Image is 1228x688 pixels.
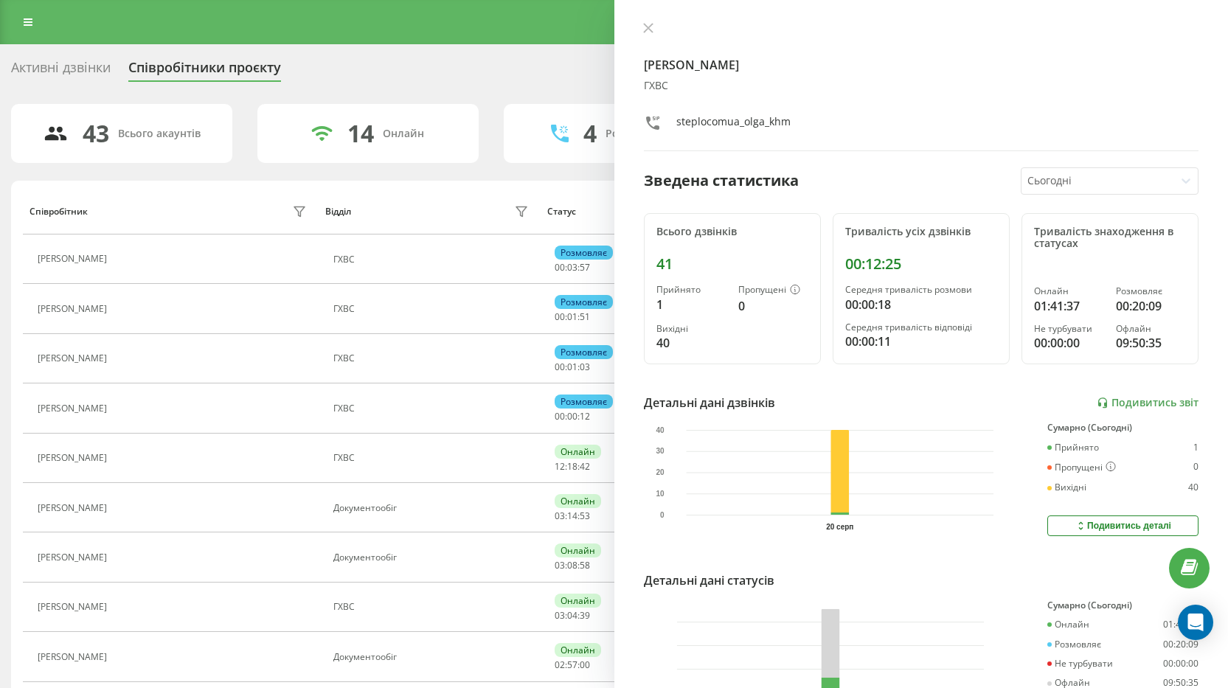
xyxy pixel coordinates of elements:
[676,114,791,136] div: steplocomua_olga_khm
[1047,619,1089,630] div: Онлайн
[11,60,111,83] div: Активні дзвінки
[1034,334,1104,352] div: 00:00:00
[555,361,565,373] span: 00
[38,304,111,314] div: [PERSON_NAME]
[1163,639,1198,650] div: 00:20:09
[583,119,597,147] div: 4
[1193,462,1198,473] div: 0
[644,56,1199,74] h4: [PERSON_NAME]
[38,353,111,364] div: [PERSON_NAME]
[845,322,997,333] div: Середня тривалість відповіді
[580,310,590,323] span: 51
[555,445,601,459] div: Онлайн
[1047,442,1099,453] div: Прийнято
[1163,659,1198,669] div: 00:00:00
[118,128,201,140] div: Всього акаунтів
[580,510,590,522] span: 53
[555,543,601,557] div: Онлайн
[1047,639,1101,650] div: Розмовляє
[567,361,577,373] span: 01
[38,602,111,612] div: [PERSON_NAME]
[38,254,111,264] div: [PERSON_NAME]
[1047,482,1086,493] div: Вихідні
[555,559,565,571] span: 03
[555,660,590,670] div: : :
[644,80,1199,92] div: ГХВС
[555,609,565,622] span: 03
[1047,462,1116,473] div: Пропущені
[580,410,590,423] span: 12
[738,285,808,296] div: Пропущені
[567,510,577,522] span: 14
[845,285,997,295] div: Середня тривалість розмови
[644,571,774,589] div: Детальні дані статусів
[1193,442,1198,453] div: 1
[1034,324,1104,334] div: Не турбувати
[1116,286,1186,296] div: Розмовляє
[325,206,351,217] div: Відділ
[128,60,281,83] div: Співробітники проєкту
[38,403,111,414] div: [PERSON_NAME]
[1075,520,1171,532] div: Подивитись деталі
[555,510,565,522] span: 03
[1188,482,1198,493] div: 40
[656,448,665,456] text: 30
[580,261,590,274] span: 57
[659,511,664,519] text: 0
[383,128,424,140] div: Онлайн
[555,462,590,472] div: : :
[567,460,577,473] span: 18
[567,659,577,671] span: 57
[333,254,533,265] div: ГХВС
[333,403,533,414] div: ГХВС
[1097,397,1198,409] a: Подивитись звіт
[656,468,665,476] text: 20
[1163,619,1198,630] div: 01:41:37
[555,410,565,423] span: 00
[333,453,533,463] div: ГХВС
[555,310,565,323] span: 00
[580,559,590,571] span: 58
[656,285,726,295] div: Прийнято
[826,523,853,531] text: 20 серп
[555,411,590,422] div: : :
[1116,324,1186,334] div: Офлайн
[555,594,601,608] div: Онлайн
[580,361,590,373] span: 03
[1116,297,1186,315] div: 00:20:09
[845,296,997,313] div: 00:00:18
[1034,226,1186,251] div: Тривалість знаходження в статусах
[656,324,726,334] div: Вихідні
[38,453,111,463] div: [PERSON_NAME]
[1163,678,1198,688] div: 09:50:35
[567,310,577,323] span: 01
[555,643,601,657] div: Онлайн
[580,460,590,473] span: 42
[656,426,665,434] text: 40
[1047,423,1198,433] div: Сумарно (Сьогодні)
[1047,515,1198,536] button: Подивитись деталі
[333,552,533,563] div: Документообіг
[555,295,613,309] div: Розмовляє
[555,560,590,571] div: : :
[555,345,613,359] div: Розмовляє
[1047,659,1113,669] div: Не турбувати
[555,362,590,372] div: : :
[656,490,665,498] text: 10
[845,333,997,350] div: 00:00:11
[567,410,577,423] span: 00
[555,494,601,508] div: Онлайн
[333,353,533,364] div: ГХВС
[555,611,590,621] div: : :
[38,552,111,563] div: [PERSON_NAME]
[845,255,997,273] div: 00:12:25
[656,226,808,238] div: Всього дзвінків
[567,559,577,571] span: 08
[1034,286,1104,296] div: Онлайн
[1116,334,1186,352] div: 09:50:35
[1047,600,1198,611] div: Сумарно (Сьогодні)
[644,394,775,411] div: Детальні дані дзвінків
[555,246,613,260] div: Розмовляє
[845,226,997,238] div: Тривалість усіх дзвінків
[30,206,88,217] div: Співробітник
